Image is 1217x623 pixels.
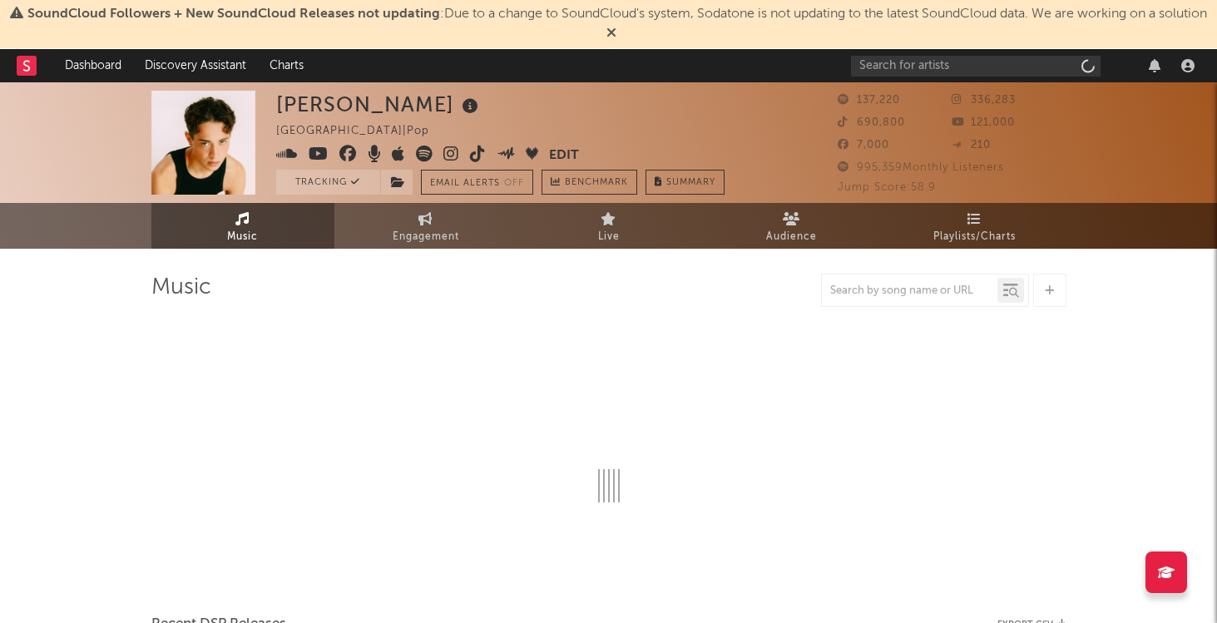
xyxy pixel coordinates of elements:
[517,203,700,249] a: Live
[542,170,637,195] a: Benchmark
[952,117,1015,128] span: 121,000
[666,178,715,187] span: Summary
[565,173,628,193] span: Benchmark
[27,7,1207,21] span: : Due to a change to SoundCloud's system, Sodatone is not updating to the latest SoundCloud data....
[838,117,905,128] span: 690,800
[151,203,334,249] a: Music
[883,203,1066,249] a: Playlists/Charts
[606,27,616,41] span: Dismiss
[27,7,440,21] span: SoundCloud Followers + New SoundCloud Releases not updating
[549,146,579,166] button: Edit
[646,170,725,195] button: Summary
[851,56,1101,77] input: Search for artists
[276,91,482,118] div: [PERSON_NAME]
[838,162,1004,173] span: 995,359 Monthly Listeners
[276,170,380,195] button: Tracking
[952,140,991,151] span: 210
[258,49,315,82] a: Charts
[393,227,459,247] span: Engagement
[504,179,524,188] em: Off
[334,203,517,249] a: Engagement
[838,140,889,151] span: 7,000
[133,49,258,82] a: Discovery Assistant
[53,49,133,82] a: Dashboard
[276,121,448,141] div: [GEOGRAPHIC_DATA] | Pop
[838,95,900,106] span: 137,220
[766,227,817,247] span: Audience
[933,227,1016,247] span: Playlists/Charts
[227,227,258,247] span: Music
[700,203,883,249] a: Audience
[952,95,1016,106] span: 336,283
[822,284,997,298] input: Search by song name or URL
[421,170,533,195] button: Email AlertsOff
[838,182,936,193] span: Jump Score: 58.9
[598,227,620,247] span: Live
